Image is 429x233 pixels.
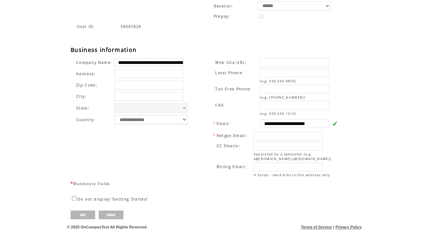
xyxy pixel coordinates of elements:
[76,83,97,88] span: Zip Code:
[71,46,137,54] span: Business information
[336,225,362,229] a: Privacy Policy
[76,60,112,65] span: Company Name:
[254,152,332,161] span: Separated by a semicolon (e.g. a@[DOMAIN_NAME];c@[DOMAIN_NAME])
[301,225,332,229] a: Terms of Service
[73,181,110,186] span: Mandatory Fields
[77,24,95,29] span: Indicates the agent code for sign up page with sales agent or reseller tracking code
[216,86,252,91] span: Toll-Free Phone:
[260,111,296,116] span: (e.g. 555-555-1212)
[78,197,149,202] span: Do not display 'Getting Started'
[214,4,233,8] span: Reseller:
[260,79,296,83] span: (e.g. 555-555-9876)
[333,225,334,229] span: |
[216,103,225,108] span: FAX:
[260,95,306,100] span: (e.g. [PHONE_NUMBER])
[214,14,230,19] span: Prepay:
[76,106,112,110] span: State:
[217,121,230,126] span: Email:
[76,71,96,76] span: Address:
[76,94,86,99] span: City:
[217,144,240,149] span: CC Emails:
[216,60,247,65] span: Web Site URL:
[121,24,141,29] span: Indicates the agent code for sign up page with sales agent or reseller tracking code
[332,121,337,126] img: v.gif
[217,133,247,138] span: Retype Email:
[76,117,95,122] span: Country:
[254,173,330,178] span: If Exists - send bills to this address only
[67,225,147,229] span: © 2025 OnCampusText All Rights Reserved
[217,165,247,169] span: Billing Email:
[216,70,244,75] span: Local Phone:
